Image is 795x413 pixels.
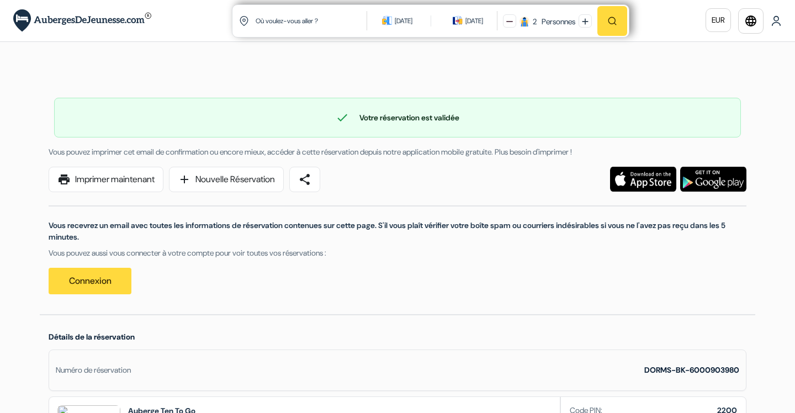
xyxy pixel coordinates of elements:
[49,268,131,294] a: Connexion
[744,14,757,28] i: language
[49,147,572,157] span: Vous pouvez imprimer cet email de confirmation ou encore mieux, accéder à cette réservation depui...
[49,247,746,259] p: Vous pouvez aussi vous connecter à votre compte pour voir toutes vos réservations :
[680,167,746,192] img: Téléchargez l'application gratuite
[395,15,412,27] div: [DATE]
[582,18,589,25] img: plus
[49,332,135,342] span: Détails de la réservation
[610,167,676,192] img: Téléchargez l'application gratuite
[538,16,575,28] div: Personnes
[706,8,731,32] a: EUR
[289,167,320,192] a: share
[520,17,529,27] img: guest icon
[465,15,483,27] div: [DATE]
[298,173,311,186] span: share
[57,173,71,186] span: print
[453,15,463,25] img: calendarIcon icon
[49,220,746,243] p: Vous recevrez un email avec toutes les informations de réservation contenues sur cette page. S'il...
[169,167,284,192] a: addNouvelle Réservation
[55,111,740,124] div: Votre réservation est validée
[738,8,764,34] a: language
[56,364,131,376] div: Numéro de réservation
[13,9,151,32] img: AubergesDeJeunesse.com
[49,167,163,192] a: printImprimer maintenant
[506,18,513,25] img: minus
[178,173,191,186] span: add
[533,16,537,28] div: 2
[255,7,369,34] input: Ville, université ou logement
[644,365,739,375] strong: DORMS-BK-6000903980
[382,15,392,25] img: calendarIcon icon
[771,15,782,27] img: User Icon
[239,16,249,26] img: location icon
[336,111,349,124] span: check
